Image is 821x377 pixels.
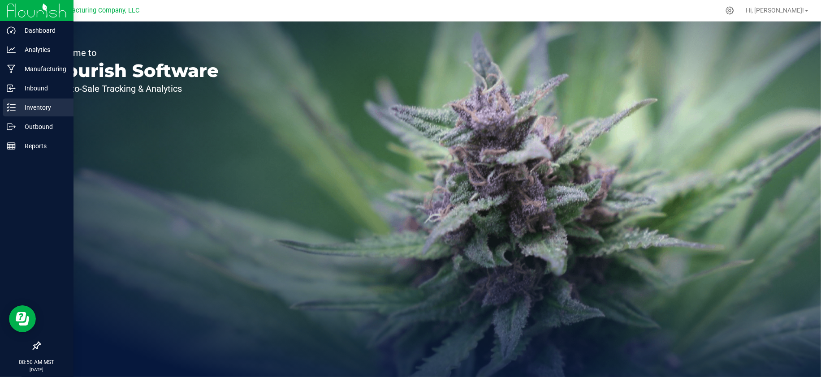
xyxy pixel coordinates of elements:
[48,84,219,93] p: Seed-to-Sale Tracking & Analytics
[16,121,69,132] p: Outbound
[48,48,219,57] p: Welcome to
[16,64,69,74] p: Manufacturing
[7,45,16,54] inline-svg: Analytics
[4,358,69,366] p: 08:50 AM MST
[16,25,69,36] p: Dashboard
[7,122,16,131] inline-svg: Outbound
[7,64,16,73] inline-svg: Manufacturing
[7,141,16,150] inline-svg: Reports
[16,102,69,113] p: Inventory
[16,83,69,94] p: Inbound
[4,366,69,373] p: [DATE]
[43,7,139,14] span: BB Manufacturing Company, LLC
[9,305,36,332] iframe: Resource center
[746,7,804,14] span: Hi, [PERSON_NAME]!
[7,84,16,93] inline-svg: Inbound
[7,26,16,35] inline-svg: Dashboard
[16,44,69,55] p: Analytics
[48,62,219,80] p: Flourish Software
[7,103,16,112] inline-svg: Inventory
[724,6,735,15] div: Manage settings
[16,141,69,151] p: Reports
